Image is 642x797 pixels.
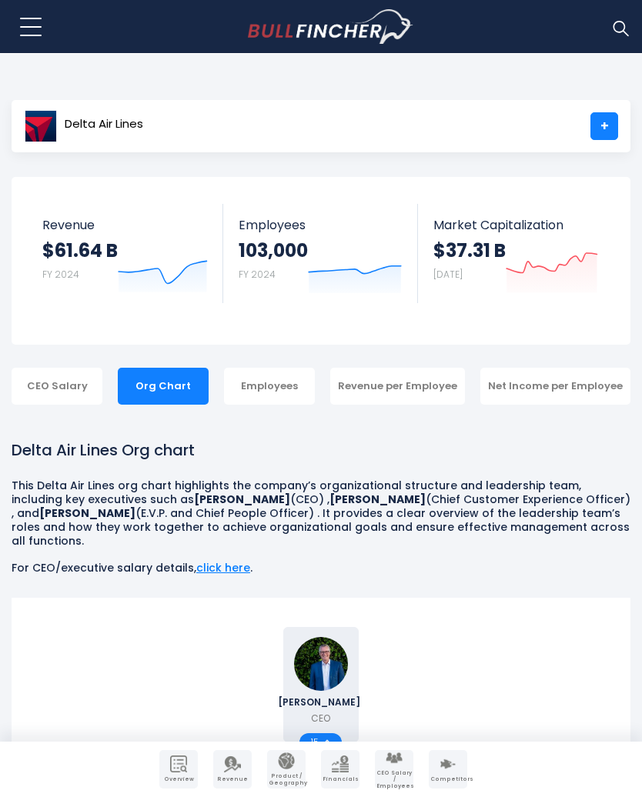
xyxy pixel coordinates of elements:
span: Employees [239,218,403,232]
div: Revenue per Employee [330,368,465,405]
a: Company Financials [321,750,359,789]
a: Edward H. Bastian [PERSON_NAME] CEO 15 [283,627,359,742]
span: Financials [323,776,358,782]
a: Delta Air Lines [24,112,144,140]
a: + [590,112,618,140]
span: Competitors [430,776,466,782]
span: Revenue [42,218,208,232]
span: Market Capitalization [433,218,598,232]
p: For CEO/executive salary details, . [12,561,630,575]
p: This Delta Air Lines org chart highlights the company’s organizational structure and leadership t... [12,479,630,549]
small: [DATE] [433,268,463,281]
span: 15 [311,739,323,746]
span: [PERSON_NAME] [278,698,365,707]
div: Net Income per Employee [480,368,630,405]
a: Revenue $61.64 B FY 2024 [27,204,223,303]
span: Product / Geography [269,773,304,786]
img: DAL logo [25,110,57,142]
span: Delta Air Lines [65,118,143,131]
div: CEO Salary [12,368,102,405]
span: Overview [161,776,196,782]
strong: 103,000 [239,238,308,262]
p: CEO [311,712,330,725]
small: FY 2024 [42,268,79,281]
a: Market Capitalization $37.31 B [DATE] [418,204,614,303]
small: FY 2024 [239,268,276,281]
span: Revenue [215,776,250,782]
a: Company Employees [375,750,413,789]
img: bullfincher logo [248,9,413,45]
div: Org Chart [118,368,209,405]
a: Company Competitors [429,750,467,789]
a: click here [196,560,250,575]
a: Go to homepage [248,9,413,45]
b: [PERSON_NAME] [194,492,290,507]
strong: $61.64 B [42,238,118,262]
span: CEO Salary / Employees [376,770,412,789]
img: Edward H. Bastian [294,637,348,691]
div: Employees [224,368,315,405]
a: Company Product/Geography [267,750,306,789]
b: [PERSON_NAME] [329,492,426,507]
strong: $37.31 B [433,238,506,262]
a: Company Revenue [213,750,252,789]
a: Company Overview [159,750,198,789]
a: Employees 103,000 FY 2024 [223,204,418,303]
h1: Delta Air Lines Org chart [12,439,630,462]
b: [PERSON_NAME] [39,505,135,521]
